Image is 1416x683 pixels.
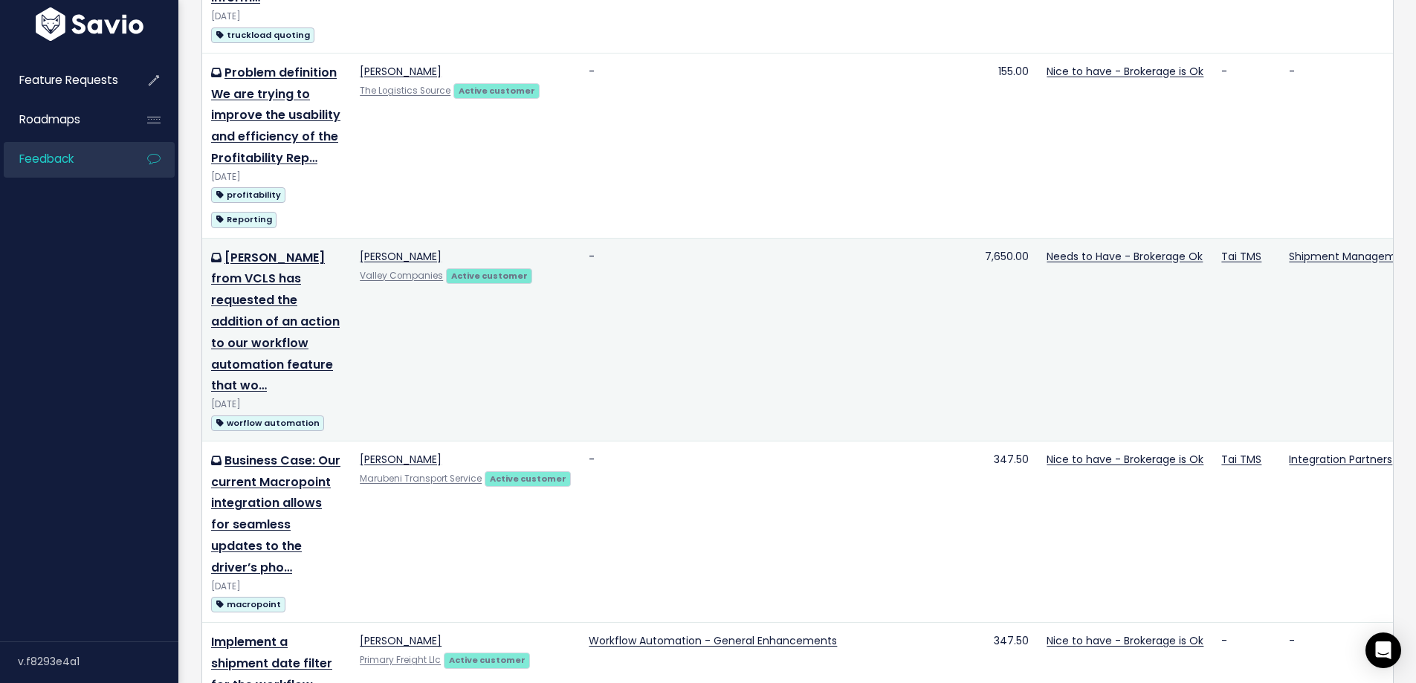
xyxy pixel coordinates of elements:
span: truckload quoting [211,27,314,43]
a: Reporting [211,210,277,228]
a: Workflow Automation - General Enhancements [589,633,837,648]
a: Feedback [4,142,123,176]
a: [PERSON_NAME] [360,452,442,467]
img: logo-white.9d6f32f41409.svg [32,7,147,41]
a: Tai TMS [1221,452,1261,467]
span: macropoint [211,597,285,612]
td: 155.00 [974,53,1038,238]
div: [DATE] [211,579,342,595]
a: worflow automation [211,413,324,432]
div: [DATE] [211,397,342,412]
td: 347.50 [974,441,1038,622]
a: [PERSON_NAME] [360,633,442,648]
a: Active customer [444,652,530,667]
td: - [580,441,974,622]
div: v.f8293e4a1 [18,642,178,681]
a: Marubeni Transport Service [360,473,482,485]
a: Problem definition We are trying to improve the usability and efficiency of the Profitability Rep… [211,64,340,166]
a: Nice to have - Brokerage is Ok [1047,633,1203,648]
div: Open Intercom Messenger [1365,632,1401,668]
a: Roadmaps [4,103,123,137]
td: 7,650.00 [974,238,1038,441]
span: profitability [211,187,285,203]
a: Integration Partners [1289,452,1392,467]
td: - [580,238,974,441]
td: - [580,53,974,238]
span: Roadmaps [19,111,80,127]
span: worflow automation [211,415,324,431]
a: Shipment Management [1289,249,1414,264]
a: profitability [211,185,285,204]
span: Reporting [211,212,277,227]
div: [DATE] [211,9,342,25]
strong: Active customer [459,85,535,97]
a: Nice to have - Brokerage is Ok [1047,64,1203,79]
div: [DATE] [211,169,342,185]
a: Nice to have - Brokerage is Ok [1047,452,1203,467]
span: Feature Requests [19,72,118,88]
strong: Active customer [449,654,526,666]
strong: Active customer [451,270,528,282]
strong: Active customer [490,473,566,485]
a: truckload quoting [211,25,314,44]
a: [PERSON_NAME] [360,249,442,264]
a: The Logistics Source [360,85,450,97]
a: Active customer [453,82,540,97]
a: Feature Requests [4,63,123,97]
td: - [1212,53,1280,238]
a: macropoint [211,595,285,613]
a: [PERSON_NAME] from VCLS has requested the addition of an action to our workflow automation featur... [211,249,340,395]
a: Primary Freight Llc [360,654,441,666]
a: Business Case: Our current Macropoint integration allows for seamless updates to the driver’s pho… [211,452,340,576]
a: Needs to Have - Brokerage Ok [1047,249,1203,264]
a: Active customer [446,268,532,282]
a: Tai TMS [1221,249,1261,264]
a: [PERSON_NAME] [360,64,442,79]
a: Active customer [485,470,571,485]
a: Valley Companies [360,270,443,282]
span: Feedback [19,151,74,166]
